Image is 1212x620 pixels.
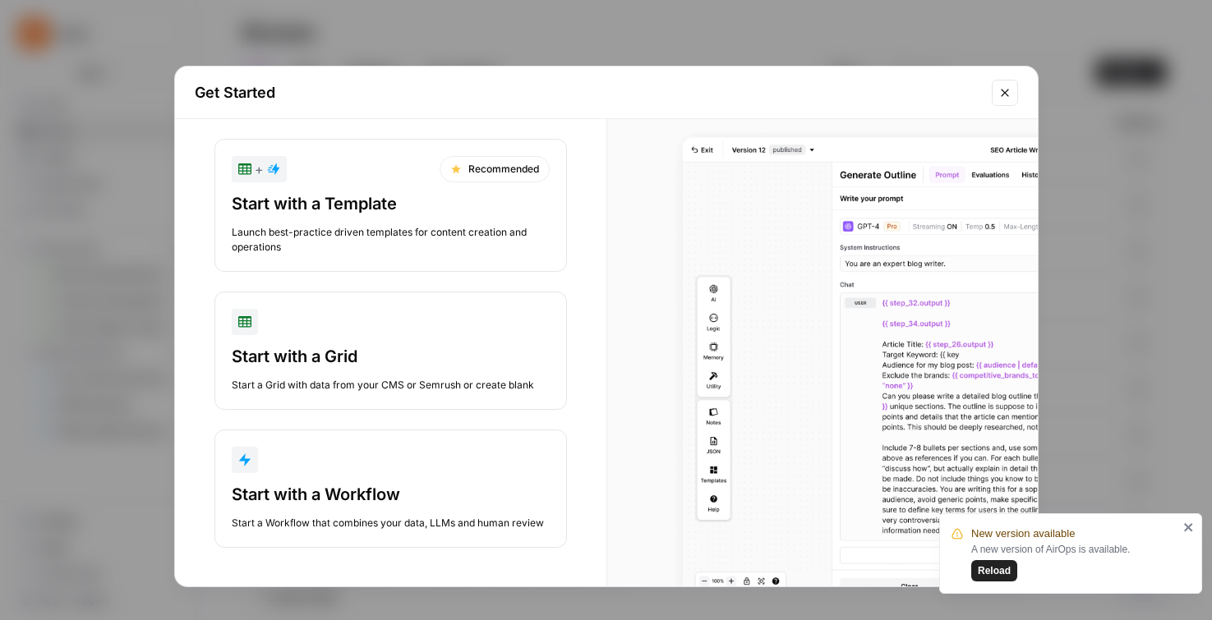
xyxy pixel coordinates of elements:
[971,542,1178,581] div: A new version of AirOps is available.
[214,292,567,410] button: Start with a GridStart a Grid with data from your CMS or Semrush or create blank
[971,526,1075,542] span: New version available
[232,516,550,530] div: Start a Workflow that combines your data, LLMs and human review
[992,80,1018,106] button: Close modal
[971,560,1017,581] button: Reload
[440,156,550,182] div: Recommended
[238,159,280,179] div: +
[232,225,550,255] div: Launch best-practice driven templates for content creation and operations
[214,429,567,548] button: Start with a WorkflowStart a Workflow that combines your data, LLMs and human review
[978,563,1011,578] span: Reload
[232,345,550,368] div: Start with a Grid
[214,139,567,272] button: +RecommendedStart with a TemplateLaunch best-practice driven templates for content creation and o...
[195,81,982,104] h2: Get Started
[232,483,550,506] div: Start with a Workflow
[232,192,550,215] div: Start with a Template
[232,378,550,393] div: Start a Grid with data from your CMS or Semrush or create blank
[1183,521,1195,534] button: close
